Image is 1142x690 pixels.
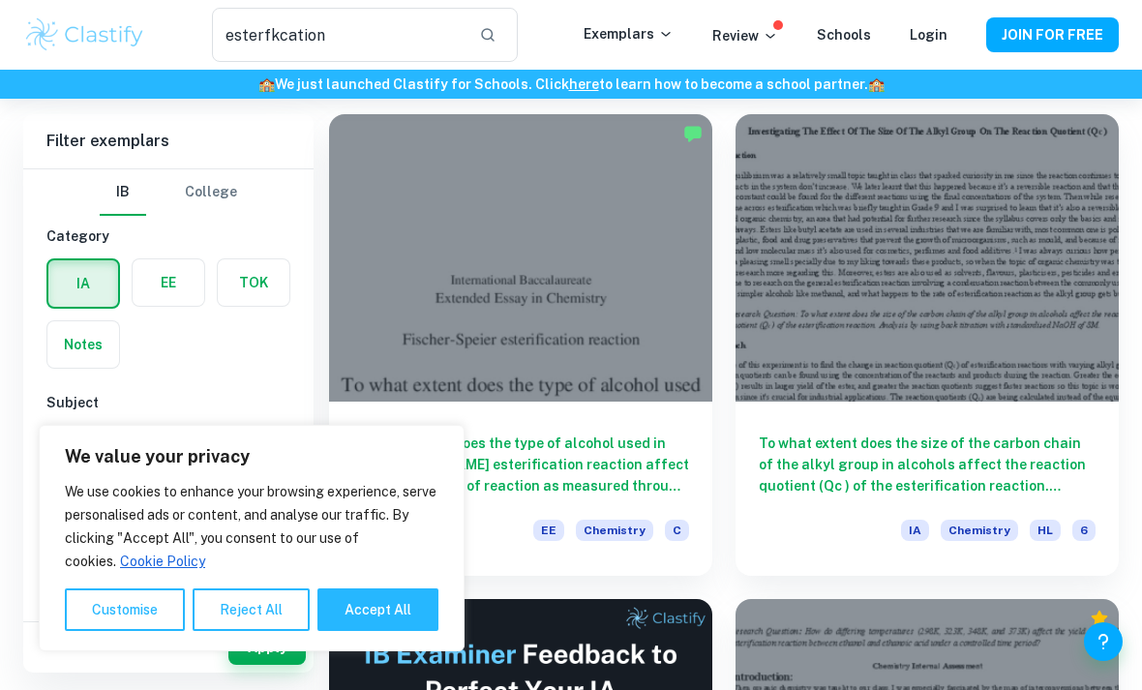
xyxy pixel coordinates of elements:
[133,259,204,306] button: EE
[48,260,118,307] button: IA
[317,588,438,631] button: Accept All
[218,259,289,306] button: TOK
[576,520,653,541] span: Chemistry
[47,321,119,368] button: Notes
[910,27,947,43] a: Login
[23,15,146,54] img: Clastify logo
[712,25,778,46] p: Review
[901,520,929,541] span: IA
[683,124,703,143] img: Marked
[665,520,689,541] span: C
[569,76,599,92] a: here
[65,445,438,468] p: We value your privacy
[100,169,146,216] button: IB
[584,23,674,45] p: Exemplars
[1084,622,1123,661] button: Help and Feedback
[119,553,206,570] a: Cookie Policy
[46,392,290,413] h6: Subject
[1072,520,1096,541] span: 6
[65,480,438,573] p: We use cookies to enhance your browsing experience, serve personalised ads or content, and analys...
[23,114,314,168] h6: Filter exemplars
[185,169,237,216] button: College
[46,225,290,247] h6: Category
[212,8,464,62] input: Search for any exemplars...
[329,114,712,576] a: To what extent does the type of alcohol used in the [PERSON_NAME] esterification reaction affect ...
[39,425,465,651] div: We value your privacy
[736,114,1119,576] a: To what extent does the size of the carbon chain of the alkyl group in alcohols affect the reacti...
[941,520,1018,541] span: Chemistry
[1090,609,1109,628] div: Premium
[533,520,564,541] span: EE
[986,17,1119,52] button: JOIN FOR FREE
[65,588,185,631] button: Customise
[100,169,237,216] div: Filter type choice
[352,433,689,496] h6: To what extent does the type of alcohol used in the [PERSON_NAME] esterification reaction affect ...
[193,588,310,631] button: Reject All
[868,76,885,92] span: 🏫
[759,433,1096,496] h6: To what extent does the size of the carbon chain of the alkyl group in alcohols affect the reacti...
[258,76,275,92] span: 🏫
[1030,520,1061,541] span: HL
[4,74,1138,95] h6: We just launched Clastify for Schools. Click to learn how to become a school partner.
[817,27,871,43] a: Schools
